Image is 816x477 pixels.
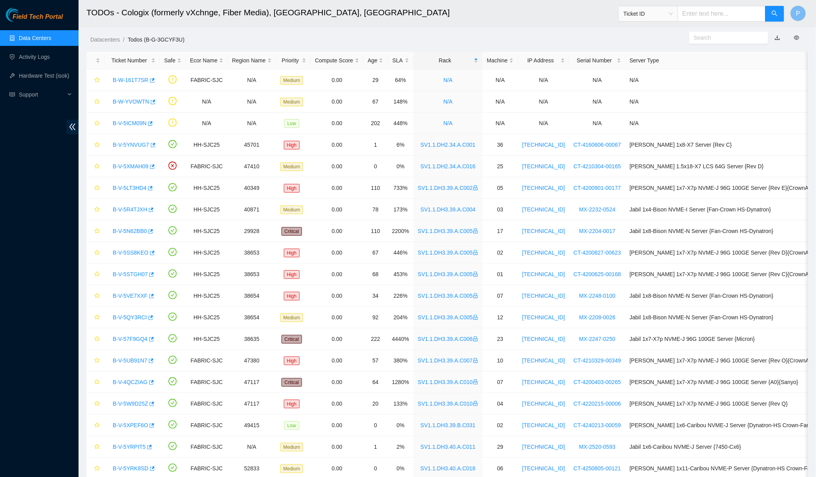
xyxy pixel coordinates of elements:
td: 78 [364,199,388,220]
span: star [94,77,100,84]
td: 0% [388,415,413,436]
span: star [94,228,100,235]
button: star [91,333,100,345]
td: 0.00 [311,371,363,393]
button: star [91,376,100,388]
span: star [94,315,100,321]
a: [TECHNICAL_ID] [522,336,565,342]
a: CT-4200625-00168 [574,271,621,277]
span: read [9,92,15,97]
a: B-V-5YRK8SD [113,465,148,472]
a: B-V-5UB91N7 [113,357,147,364]
button: star [91,225,100,237]
td: 453% [388,264,413,285]
td: 68 [364,264,388,285]
a: Activity Logs [19,54,50,60]
a: B-V-5YNVUG7 [113,142,149,148]
a: B-V-5XPEF6O [113,422,148,428]
td: N/A [483,113,518,134]
td: 12 [483,307,518,328]
td: 92 [364,307,388,328]
a: B-W-161T7SR [113,77,148,83]
td: 67 [364,242,388,264]
td: 02 [483,415,518,436]
a: Datacenters [90,36,120,43]
td: 0 [364,156,388,177]
td: 38654 [228,307,276,328]
a: [TECHNICAL_ID] [522,206,565,213]
button: star [91,74,100,86]
span: Medium [280,206,304,214]
a: CT-4200827-00623 [574,249,621,256]
td: 226% [388,285,413,307]
td: 29 [364,69,388,91]
span: Critical [282,378,302,387]
span: check-circle [168,248,177,256]
a: CT-4160606-00067 [574,142,621,148]
span: check-circle [168,421,177,429]
td: 47380 [228,350,276,371]
td: 07 [483,285,518,307]
span: check-circle [168,205,177,213]
td: N/A [186,91,228,113]
td: 4440% [388,328,413,350]
span: star [94,120,100,127]
span: check-circle [168,226,177,235]
td: 6% [388,134,413,156]
button: star [91,441,100,453]
a: Todos (B-G-3GCYF3U) [128,36,185,43]
span: lock [473,358,478,363]
span: star [94,358,100,364]
span: check-circle [168,399,177,407]
a: [TECHNICAL_ID] [522,163,565,169]
span: Medium [280,98,304,106]
span: star [94,207,100,213]
a: [TECHNICAL_ID] [522,422,565,428]
span: check-circle [168,140,177,148]
button: star [91,160,100,173]
span: exclamation-circle [168,97,177,105]
span: star [94,401,100,407]
button: star [91,397,100,410]
span: check-circle [168,334,177,342]
td: 01 [483,264,518,285]
a: [TECHNICAL_ID] [522,357,565,364]
td: 20 [364,393,388,415]
span: lock [473,315,478,320]
td: FABRIC-SJC [186,393,228,415]
span: check-circle [168,269,177,278]
td: 0.00 [311,350,363,371]
span: search [772,10,778,18]
td: 110 [364,177,388,199]
a: SV1.1.DH3.39.A.C010lock [418,379,478,385]
td: N/A [228,91,276,113]
span: check-circle [168,356,177,364]
td: FABRIC-SJC [186,371,228,393]
button: star [91,117,100,129]
a: B-V-5YRPIT5 [113,444,146,450]
td: 0.00 [311,393,363,415]
td: 133% [388,393,413,415]
span: Medium [280,162,304,171]
a: Akamai TechnologiesField Tech Portal [6,14,63,24]
td: FABRIC-SJC [186,436,228,458]
a: [TECHNICAL_ID] [522,142,565,148]
button: search [765,6,784,22]
button: star [91,138,100,151]
td: 446% [388,242,413,264]
span: star [94,142,100,148]
span: eye [794,35,800,40]
a: [TECHNICAL_ID] [522,293,565,299]
span: High [284,292,300,300]
a: CT-4210329-00349 [574,357,621,364]
td: 25 [483,156,518,177]
a: B-V-5VE7XXF [113,293,148,299]
span: star [94,271,100,278]
a: SV1.1.DH2.34.A.C001 [421,142,476,148]
span: star [94,164,100,170]
td: 40871 [228,199,276,220]
td: 64% [388,69,413,91]
td: N/A [228,69,276,91]
a: CT-4250805-00121 [574,465,621,472]
td: 45701 [228,134,276,156]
